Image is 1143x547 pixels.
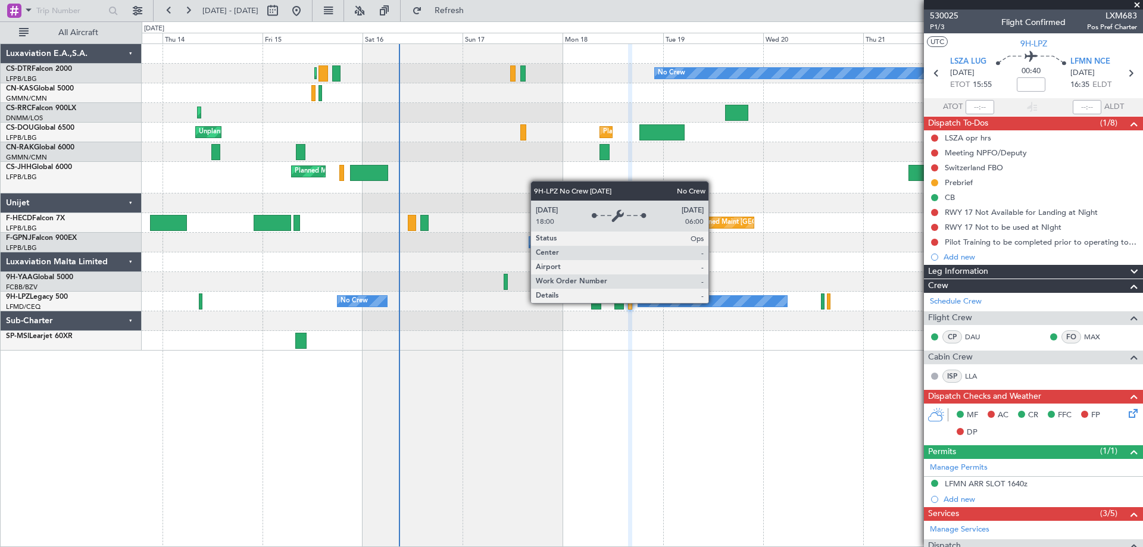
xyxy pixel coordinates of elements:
span: Refresh [424,7,474,15]
span: [DATE] [1070,67,1095,79]
div: CB [945,192,955,202]
div: CP [942,330,962,343]
div: No Crew [641,292,669,310]
span: AC [998,410,1008,421]
div: Planned Maint [GEOGRAPHIC_DATA] ([GEOGRAPHIC_DATA]) [603,123,791,141]
span: CN-RAK [6,144,34,151]
span: Leg Information [928,265,988,279]
span: ETOT [950,79,970,91]
a: CS-RRCFalcon 900LX [6,105,76,112]
a: GMMN/CMN [6,153,47,162]
a: CN-RAKGlobal 6000 [6,144,74,151]
span: F-GPNJ [6,235,32,242]
a: CS-JHHGlobal 6000 [6,164,72,171]
a: 9H-LPZLegacy 500 [6,293,68,301]
div: Switzerland FBO [945,162,1003,173]
a: LLA [965,371,992,382]
a: CN-KASGlobal 5000 [6,85,74,92]
span: (1/1) [1100,445,1117,457]
div: RWY 17 Not to be used at NIght [945,222,1061,232]
span: Flight Crew [928,311,972,325]
a: LFPB/LBG [6,224,37,233]
div: Thu 21 [863,33,963,43]
div: Tue 19 [663,33,763,43]
div: Mon 18 [563,33,663,43]
span: LFMN NCE [1070,56,1110,68]
div: Thu 14 [163,33,263,43]
input: --:-- [966,100,994,114]
a: MAX [1084,332,1111,342]
span: CR [1028,410,1038,421]
a: CS-DOUGlobal 6500 [6,124,74,132]
div: Unplanned Maint [GEOGRAPHIC_DATA] ([GEOGRAPHIC_DATA]) [199,123,395,141]
span: Cabin Crew [928,351,973,364]
span: [DATE] - [DATE] [202,5,258,16]
button: Refresh [407,1,478,20]
a: LFPB/LBG [6,243,37,252]
span: Permits [928,445,956,459]
a: CS-DTRFalcon 2000 [6,65,72,73]
span: 9H-LPZ [6,293,30,301]
span: (3/5) [1100,507,1117,520]
span: ELDT [1092,79,1111,91]
span: CN-KAS [6,85,33,92]
div: Sat 16 [363,33,463,43]
button: UTC [927,36,948,47]
span: P1/3 [930,22,958,32]
div: Wed 20 [763,33,863,43]
a: Manage Services [930,524,989,536]
a: 9H-YAAGlobal 5000 [6,274,73,281]
span: [DATE] [950,67,975,79]
span: 16:35 [1070,79,1089,91]
div: Planned Maint [GEOGRAPHIC_DATA] ([GEOGRAPHIC_DATA]) [295,162,482,180]
span: MF [967,410,978,421]
span: ALDT [1104,101,1124,113]
a: LFPB/LBG [6,74,37,83]
a: SP-MSILearjet 60XR [6,333,73,340]
input: Trip Number [36,2,105,20]
span: 9H-LPZ [1020,37,1047,50]
div: LSZA opr hrs [945,133,991,143]
span: All Aircraft [31,29,126,37]
span: 00:40 [1022,65,1041,77]
a: GMMN/CMN [6,94,47,103]
div: Flight Confirmed [1001,16,1066,29]
a: LFPB/LBG [6,173,37,182]
span: CS-DOU [6,124,34,132]
div: Pilot Training to be completed prior to operating to LFMD [945,237,1137,247]
a: Manage Permits [930,462,988,474]
span: CS-RRC [6,105,32,112]
span: (1/8) [1100,117,1117,129]
div: [DATE] [144,24,164,34]
div: Prebrief [945,177,973,187]
span: Dispatch Checks and Weather [928,390,1041,404]
span: 9H-YAA [6,274,33,281]
a: FCBB/BZV [6,283,38,292]
a: F-HECDFalcon 7X [6,215,65,222]
span: ATOT [943,101,963,113]
div: RWY 17 Not Available for Landing at Night [945,207,1098,217]
div: Sun 17 [463,33,563,43]
span: SP-MSI [6,333,29,340]
div: Planned Maint [GEOGRAPHIC_DATA] ([GEOGRAPHIC_DATA]) [695,214,883,232]
div: Fri 15 [263,33,363,43]
a: F-GPNJFalcon 900EX [6,235,77,242]
a: DAU [965,332,992,342]
a: Schedule Crew [930,296,982,308]
span: Pos Pref Charter [1087,22,1137,32]
a: LFPB/LBG [6,133,37,142]
div: FO [1061,330,1081,343]
span: DP [967,427,978,439]
span: FP [1091,410,1100,421]
span: 15:55 [973,79,992,91]
span: F-HECD [6,215,32,222]
span: Crew [928,279,948,293]
a: DNMM/LOS [6,114,43,123]
div: No Crew [658,64,685,82]
span: 530025 [930,10,958,22]
span: CS-JHH [6,164,32,171]
span: CS-DTR [6,65,32,73]
div: Meeting NPFO/Deputy [945,148,1027,158]
div: LFMN ARR SLOT 1640z [945,479,1028,489]
span: LXM683 [1087,10,1137,22]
